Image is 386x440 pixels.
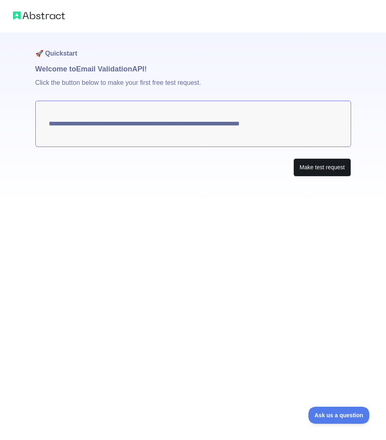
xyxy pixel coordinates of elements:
[13,10,65,21] img: Abstract logo
[35,63,351,75] h1: Welcome to Email Validation API!
[293,158,351,177] button: Make test request
[35,32,351,63] h1: 🚀 Quickstart
[308,407,370,424] iframe: Toggle Customer Support
[35,75,351,101] p: Click the button below to make your first free test request.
